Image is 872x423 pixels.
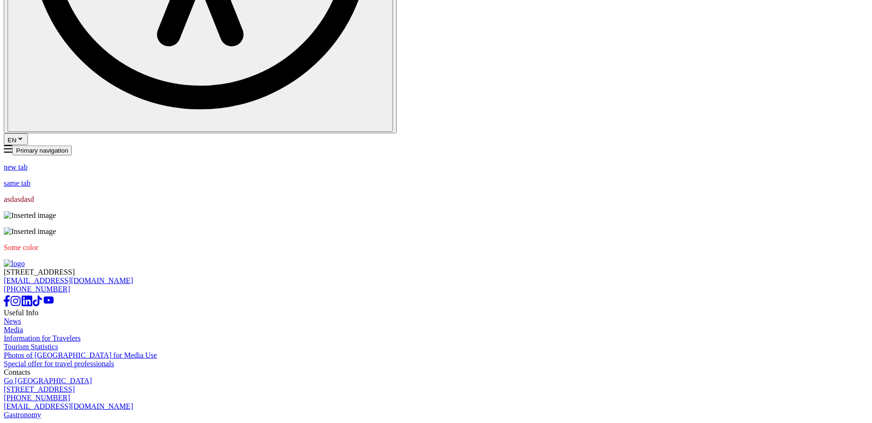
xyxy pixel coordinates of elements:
a: Photos of [GEOGRAPHIC_DATA] for Media Use [4,351,868,360]
span: Contacts [4,368,30,376]
a: Go to Youtube [42,300,55,308]
a: Go to Facebook [4,300,10,308]
a: Gastronomy [4,411,868,419]
nav: Footer-navigation [4,259,868,419]
a: Tourism Statistics [4,343,868,351]
span: asdasdasd [4,195,34,203]
img: Inserted image [4,211,56,220]
a: Mobile menu [4,146,12,154]
a: Go to LinkedIn [21,300,33,308]
a: new tab [4,163,27,171]
a: News [4,317,868,326]
button: EN [4,133,28,145]
a: Go [GEOGRAPHIC_DATA] [4,377,868,385]
a: [EMAIL_ADDRESS][DOMAIN_NAME] [4,402,868,411]
span: Some color [4,243,38,251]
a: Media [4,326,868,334]
span: Useful Info [4,309,38,317]
a: [PHONE_NUMBER] [4,394,868,402]
img: Inserted image [4,227,56,236]
img: Go to homepage [4,259,25,268]
button: Primary navigation [12,146,72,155]
a: [STREET_ADDRESS] [4,385,868,394]
a: Special offer for travel professionals [4,360,868,368]
a: same tab [4,179,30,187]
a: Go to TikTok [33,300,42,308]
a: [EMAIL_ADDRESS][DOMAIN_NAME] [4,276,133,285]
a: Go to Instagram [10,300,21,308]
a: Go to homepage [4,259,25,268]
div: [STREET_ADDRESS] [4,268,868,276]
a: [PHONE_NUMBER] [4,285,70,293]
a: Information for Travelers [4,334,868,343]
